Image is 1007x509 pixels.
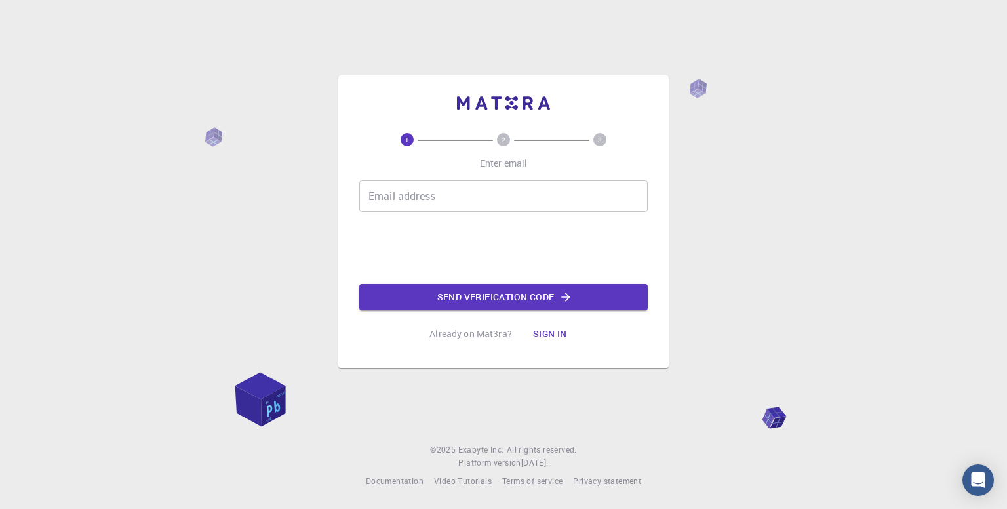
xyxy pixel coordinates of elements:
[573,475,641,488] a: Privacy statement
[962,464,994,496] div: Open Intercom Messenger
[434,475,492,488] a: Video Tutorials
[480,157,528,170] p: Enter email
[507,443,577,457] span: All rights reserved.
[598,135,602,144] text: 3
[434,476,492,486] span: Video Tutorials
[521,457,549,468] span: [DATE] .
[521,457,549,470] a: [DATE].
[502,135,505,144] text: 2
[366,475,424,488] a: Documentation
[430,443,458,457] span: © 2025
[359,284,648,310] button: Send verification code
[405,135,409,144] text: 1
[573,476,641,486] span: Privacy statement
[458,443,504,457] a: Exabyte Inc.
[502,476,563,486] span: Terms of service
[458,444,504,455] span: Exabyte Inc.
[502,475,563,488] a: Terms of service
[523,321,578,347] button: Sign in
[404,222,603,274] iframe: reCAPTCHA
[458,457,521,470] span: Platform version
[366,476,424,486] span: Documentation
[429,327,512,340] p: Already on Mat3ra?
